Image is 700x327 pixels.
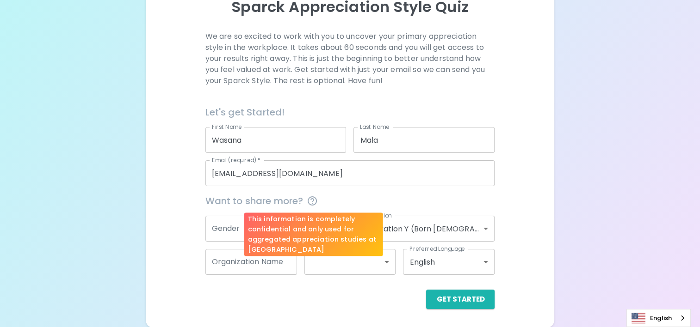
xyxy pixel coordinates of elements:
label: Preferred Language [409,245,465,253]
span: Want to share more? [205,194,495,208]
svg: This information is completely confidential and only used for aggregated appreciation studies at ... [307,195,318,206]
h6: Let's get Started! [205,105,495,120]
div: This information is completely confidential and only used for aggregated appreciation studies at ... [244,212,383,256]
p: We are so excited to work with you to uncover your primary appreciation style in the workplace. I... [205,31,495,86]
label: Last Name [360,123,389,131]
label: First Name [212,123,242,131]
aside: Language selected: English [626,309,691,327]
button: Get Started [426,290,495,309]
div: Generation Y (Born [DEMOGRAPHIC_DATA] - [DEMOGRAPHIC_DATA]) [353,216,495,242]
label: Email (required) [212,156,261,164]
a: English [627,309,690,327]
div: English [403,249,495,275]
div: Language [626,309,691,327]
